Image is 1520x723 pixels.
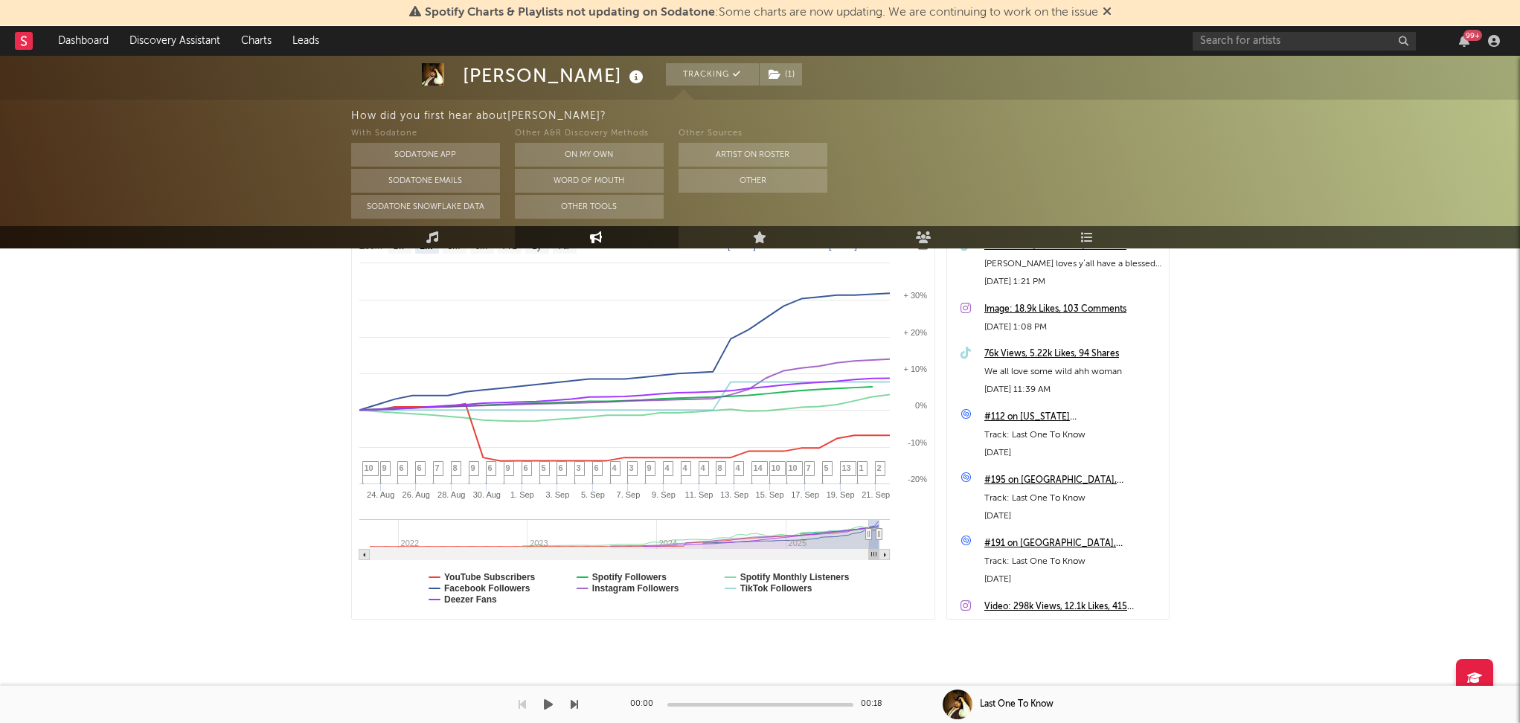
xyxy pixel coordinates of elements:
text: Spotify Followers [591,572,666,582]
button: 99+ [1459,35,1469,47]
span: 13 [842,463,851,472]
span: 5 [542,463,546,472]
text: Deezer Fans [444,594,497,605]
div: [DATE] 1:08 PM [984,318,1161,336]
span: 6 [400,463,404,472]
div: [DATE] [984,507,1161,525]
div: 00:18 [861,695,891,713]
div: [DATE] 10:22 PM [984,616,1161,634]
span: ( 1 ) [759,63,803,86]
text: 30. Aug [472,490,500,499]
span: 9 [471,463,475,472]
text: 19. Sep [826,490,854,499]
a: #195 on [GEOGRAPHIC_DATA], [US_STATE], [GEOGRAPHIC_DATA] [984,472,1161,489]
a: Leads [282,26,330,56]
div: [PERSON_NAME] [463,63,647,88]
text: + 20% [903,328,927,337]
button: Word Of Mouth [515,169,664,193]
button: Sodatone Snowflake Data [351,195,500,219]
input: Search for artists [1193,32,1416,51]
a: Dashboard [48,26,119,56]
span: 6 [559,463,563,472]
span: 6 [488,463,493,472]
span: Spotify Charts & Playlists not updating on Sodatone [425,7,715,19]
text: + 10% [903,364,927,373]
span: 10 [789,463,798,472]
span: 6 [594,463,599,472]
text: 13. Sep [720,490,748,499]
button: On My Own [515,143,664,167]
text: YouTube Subscribers [444,572,536,582]
button: Sodatone Emails [351,169,500,193]
span: 7 [435,463,440,472]
span: 9 [382,463,387,472]
button: Sodatone App [351,143,500,167]
text: 28. Aug [437,490,465,499]
span: 1 [859,463,864,472]
span: 10 [772,463,780,472]
text: 24. Aug [367,490,394,499]
text: 17. Sep [791,490,819,499]
span: 4 [665,463,670,472]
a: #112 on [US_STATE][GEOGRAPHIC_DATA], [US_STATE], [GEOGRAPHIC_DATA] [984,408,1161,426]
text: 11. Sep [684,490,713,499]
span: 4 [683,463,687,472]
div: We all love some wild ahh woman [984,363,1161,381]
text: Instagram Followers [591,583,679,594]
button: (1) [760,63,802,86]
div: [DATE] [984,571,1161,588]
button: Other Tools [515,195,664,219]
text: TikTok Followers [740,583,812,594]
a: Discovery Assistant [119,26,231,56]
text: Spotify Monthly Listeners [740,572,849,582]
span: : Some charts are now updating. We are continuing to work on the issue [425,7,1098,19]
span: 4 [612,463,617,472]
text: 1. Sep [510,490,533,499]
span: 5 [824,463,829,472]
span: 6 [417,463,422,472]
span: 8 [453,463,458,472]
text: 9. Sep [652,490,676,499]
a: Image: 18.9k Likes, 103 Comments [984,301,1161,318]
text: -20% [908,475,927,483]
span: 9 [506,463,510,472]
a: 76k Views, 5.22k Likes, 94 Shares [984,345,1161,363]
div: Track: Last One To Know [984,426,1161,444]
span: 2 [877,463,882,472]
div: Track: Last One To Know [984,553,1161,571]
text: 5. Sep [581,490,605,499]
button: Artist on Roster [679,143,827,167]
span: 8 [718,463,722,472]
div: Last One To Know [980,698,1054,711]
a: Charts [231,26,282,56]
div: Other Sources [679,125,827,143]
span: 4 [736,463,740,472]
button: Other [679,169,827,193]
div: 00:00 [630,695,660,713]
text: 21. Sep [862,490,890,499]
div: Track: Last One To Know [984,489,1161,507]
a: #191 on [GEOGRAPHIC_DATA], [US_STATE], [GEOGRAPHIC_DATA] [984,535,1161,553]
a: Video: 298k Views, 12.1k Likes, 415 Comments [984,598,1161,616]
text: -10% [908,438,927,447]
div: Other A&R Discovery Methods [515,125,664,143]
span: Dismiss [1103,7,1112,19]
span: 7 [807,463,811,472]
text: 7. Sep [616,490,640,499]
span: 3 [577,463,581,472]
span: 6 [524,463,528,472]
div: 99 + [1463,30,1482,41]
div: [PERSON_NAME] loves y’all have a blessed week [984,255,1161,273]
span: 9 [647,463,652,472]
div: [DATE] 11:39 AM [984,381,1161,399]
button: Tracking [666,63,759,86]
div: With Sodatone [351,125,500,143]
text: Facebook Followers [444,583,530,594]
div: [DATE] [984,444,1161,462]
